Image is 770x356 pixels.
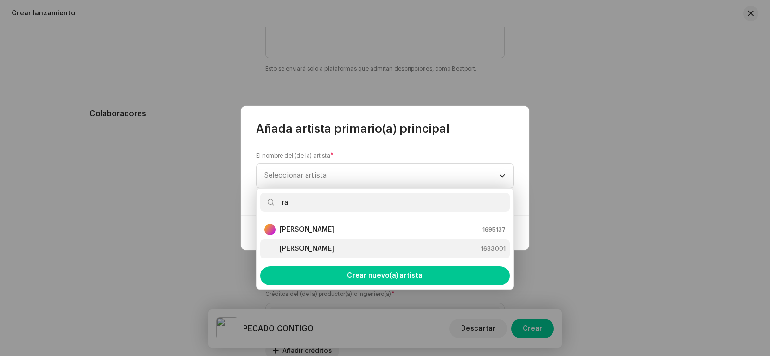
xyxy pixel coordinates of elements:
span: Seleccionar artista [264,172,327,179]
strong: [PERSON_NAME] [280,225,334,234]
li: RANDY IA [260,239,510,258]
ul: Option List [257,216,513,262]
div: dropdown trigger [499,164,506,188]
span: Seleccionar artista [264,164,499,188]
span: 1695137 [482,225,506,234]
span: 1683001 [481,244,506,254]
li: randy candelario [260,220,510,239]
span: Añada artista primario(a) principal [256,121,449,136]
label: El nombre del (de la) artista [256,152,334,160]
strong: [PERSON_NAME] [280,244,334,254]
img: 1591c845-5608-43d2-abbe-2244886fb8cb [264,243,276,255]
span: Crear nuevo(a) artista [347,266,423,285]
